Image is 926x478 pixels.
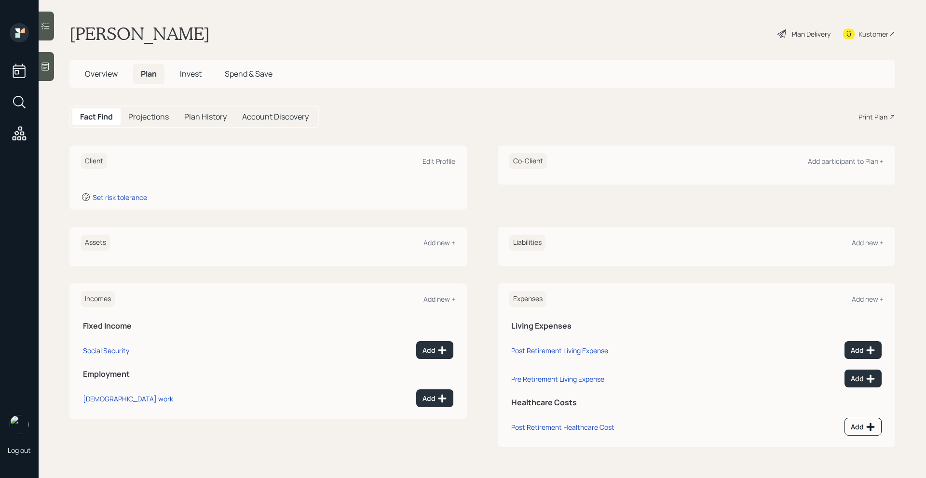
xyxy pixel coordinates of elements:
[83,370,453,379] h5: Employment
[851,345,875,355] div: Add
[851,374,875,384] div: Add
[509,291,546,307] h6: Expenses
[422,345,447,355] div: Add
[416,389,453,407] button: Add
[792,29,831,39] div: Plan Delivery
[128,112,169,121] h5: Projections
[509,153,547,169] h6: Co-Client
[85,68,118,79] span: Overview
[422,394,447,403] div: Add
[844,341,882,359] button: Add
[511,374,604,384] div: Pre Retirement Living Expense
[416,341,453,359] button: Add
[180,68,202,79] span: Invest
[8,446,31,455] div: Log out
[844,370,882,387] button: Add
[858,112,887,122] div: Print Plan
[423,294,455,304] div: Add new +
[423,238,455,247] div: Add new +
[81,291,115,307] h6: Incomes
[511,398,882,407] h5: Healthcare Costs
[858,29,888,39] div: Kustomer
[80,112,113,121] h5: Fact Find
[509,235,545,251] h6: Liabilities
[852,294,884,304] div: Add new +
[69,23,210,44] h1: [PERSON_NAME]
[81,235,110,251] h6: Assets
[511,321,882,331] h5: Living Expenses
[83,346,129,355] div: Social Security
[808,157,884,166] div: Add participant to Plan +
[511,346,608,355] div: Post Retirement Living Expense
[83,394,173,403] div: [DEMOGRAPHIC_DATA] work
[83,321,453,331] h5: Fixed Income
[81,153,107,169] h6: Client
[242,112,309,121] h5: Account Discovery
[511,423,614,432] div: Post Retirement Healthcare Cost
[93,193,147,202] div: Set risk tolerance
[852,238,884,247] div: Add new +
[225,68,272,79] span: Spend & Save
[844,418,882,436] button: Add
[422,157,455,166] div: Edit Profile
[10,415,29,434] img: retirable_logo.png
[184,112,227,121] h5: Plan History
[141,68,157,79] span: Plan
[851,422,875,432] div: Add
